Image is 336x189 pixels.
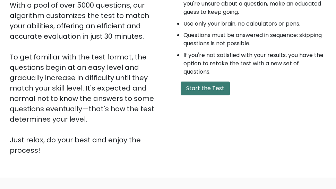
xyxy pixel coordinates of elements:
[183,20,327,28] li: Use only your brain, no calculators or pens.
[183,51,327,76] li: If you're not satisfied with your results, you have the option to retake the test with a new set ...
[183,31,327,48] li: Questions must be answered in sequence; skipping questions is not possible.
[181,82,230,95] button: Start the Test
